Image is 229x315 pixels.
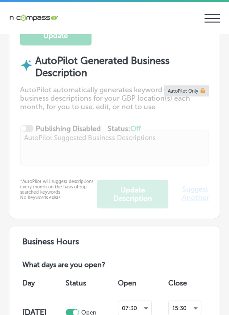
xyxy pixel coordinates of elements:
strong: AutoPilot Generated Business Description [35,55,170,79]
th: Open [116,270,166,295]
button: Update [20,26,92,46]
img: tab_keywords_by_traffic_grey.svg [89,52,96,59]
div: — [152,305,166,312]
p: What days are you open? [20,261,169,270]
th: Day [20,270,63,295]
img: tab_domain_overview_orange.svg [24,52,31,59]
th: Close [166,270,209,295]
div: Domain: [DOMAIN_NAME] [23,23,98,30]
div: Keywords by Traffic [99,53,150,59]
img: logo_orange.svg [14,14,21,21]
img: website_grey.svg [14,23,21,30]
img: autopilot-icon [20,59,33,72]
img: 660ab0bf-5cc7-4cb8-ba1c-48b5ae0f18e60NCTV_CLogo_TV_Black_-500x88.png [9,13,58,22]
div: Domain Overview [34,53,80,59]
th: Status [63,270,116,295]
div: v 4.0.25 [25,14,44,21]
h3: Business Hours [20,237,209,247]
